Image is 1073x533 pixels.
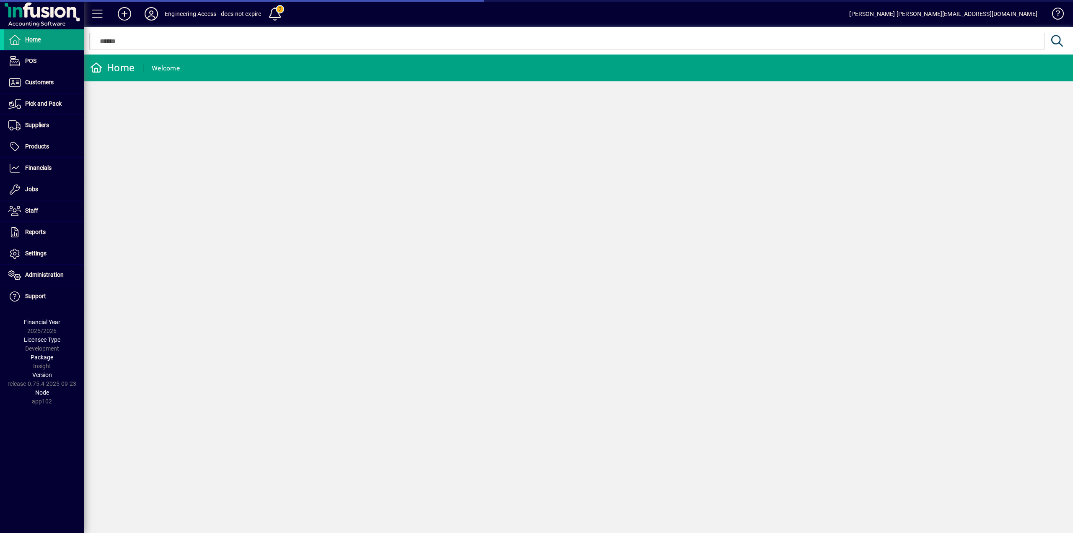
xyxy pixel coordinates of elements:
[4,94,84,114] a: Pick and Pack
[4,136,84,157] a: Products
[138,6,165,21] button: Profile
[4,72,84,93] a: Customers
[4,286,84,307] a: Support
[25,57,36,64] span: POS
[4,222,84,243] a: Reports
[25,250,47,257] span: Settings
[25,79,54,86] span: Customers
[849,7,1037,21] div: [PERSON_NAME] [PERSON_NAME][EMAIL_ADDRESS][DOMAIN_NAME]
[32,372,52,378] span: Version
[25,122,49,128] span: Suppliers
[25,36,41,43] span: Home
[25,164,52,171] span: Financials
[90,61,135,75] div: Home
[24,336,60,343] span: Licensee Type
[4,200,84,221] a: Staff
[25,186,38,192] span: Jobs
[25,271,64,278] span: Administration
[4,179,84,200] a: Jobs
[25,207,38,214] span: Staff
[31,354,53,361] span: Package
[165,7,261,21] div: Engineering Access - does not expire
[4,51,84,72] a: POS
[4,158,84,179] a: Financials
[25,229,46,235] span: Reports
[152,62,180,75] div: Welcome
[25,100,62,107] span: Pick and Pack
[35,389,49,396] span: Node
[24,319,60,325] span: Financial Year
[4,265,84,286] a: Administration
[111,6,138,21] button: Add
[25,143,49,150] span: Products
[4,115,84,136] a: Suppliers
[4,243,84,264] a: Settings
[1046,2,1063,29] a: Knowledge Base
[25,293,46,299] span: Support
